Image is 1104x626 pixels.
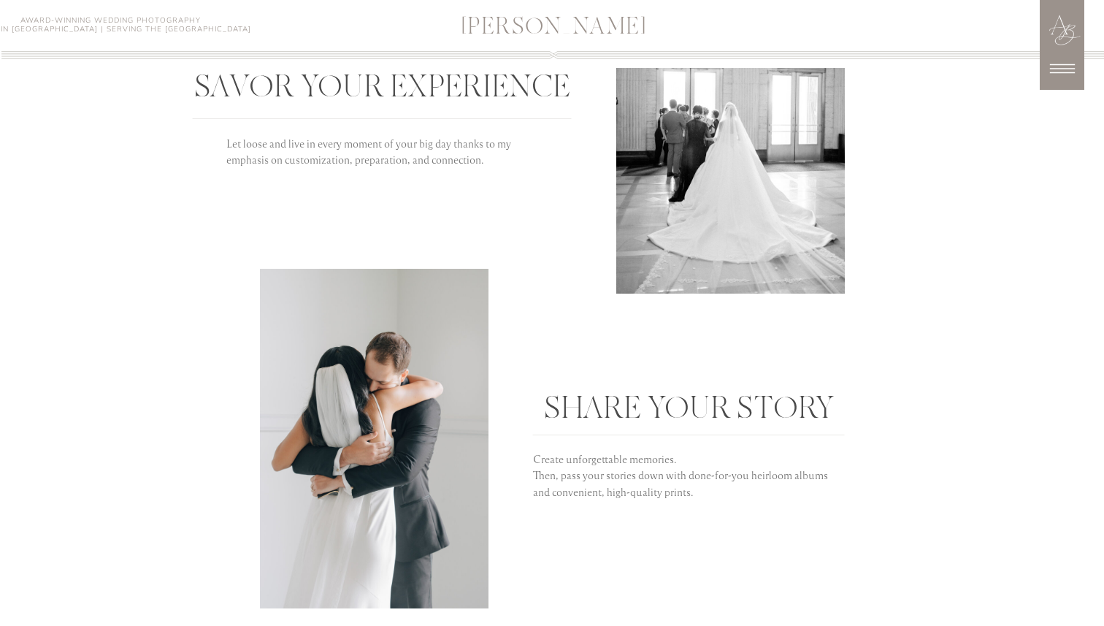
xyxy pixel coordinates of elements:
[193,72,572,108] h3: SAVOR YOUR EXPERIENCE
[381,15,727,42] a: [PERSON_NAME]
[533,394,845,427] h3: SHARE YOUR STORY
[533,451,845,508] p: Create unforgettable memories. Then, pass your stories down with done-for-you heirloom albums and...
[226,136,538,199] p: Let loose and live in every moment of your big day thanks to my emphasis on customization, prepar...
